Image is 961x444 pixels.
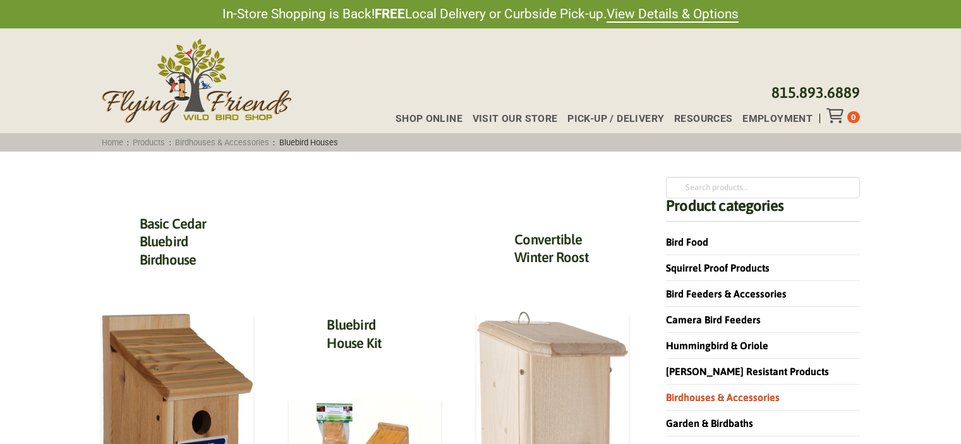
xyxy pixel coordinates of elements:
[385,114,462,124] a: Shop Online
[102,39,291,123] img: Flying Friends Wild Bird Shop Logo
[97,138,342,147] span: : : :
[674,114,733,124] span: Resources
[222,5,739,23] span: In-Store Shopping is Back! Local Delivery or Curbside Pick-up.
[666,417,753,429] a: Garden & Birdbaths
[396,114,462,124] span: Shop Online
[557,114,664,124] a: Pick-up / Delivery
[97,138,127,147] a: Home
[666,392,780,403] a: Birdhouses & Accessories
[742,114,813,124] span: Employment
[666,236,708,248] a: Bird Food
[666,177,859,198] input: Search products…
[607,6,739,23] a: View Details & Options
[129,138,169,147] a: Products
[666,198,859,222] h4: Product categories
[666,340,768,351] a: Hummingbird & Oriole
[567,114,664,124] span: Pick-up / Delivery
[771,84,860,101] a: 815.893.6889
[473,114,558,124] span: Visit Our Store
[275,138,342,147] span: Bluebird Houses
[666,288,787,299] a: Bird Feeders & Accessories
[664,114,732,124] a: Resources
[140,215,207,268] a: Basic Cedar Bluebird Birdhouse
[826,108,847,123] div: Toggle Off Canvas Content
[666,262,770,273] a: Squirrel Proof Products
[666,314,761,325] a: Camera Bird Feeders
[171,138,274,147] a: Birdhouses & Accessories
[851,112,855,122] span: 0
[732,114,813,124] a: Employment
[666,366,829,377] a: [PERSON_NAME] Resistant Products
[514,231,589,266] a: Convertible Winter Roost
[327,316,382,351] a: Bluebird House Kit
[375,6,405,21] strong: FREE
[462,114,558,124] a: Visit Our Store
